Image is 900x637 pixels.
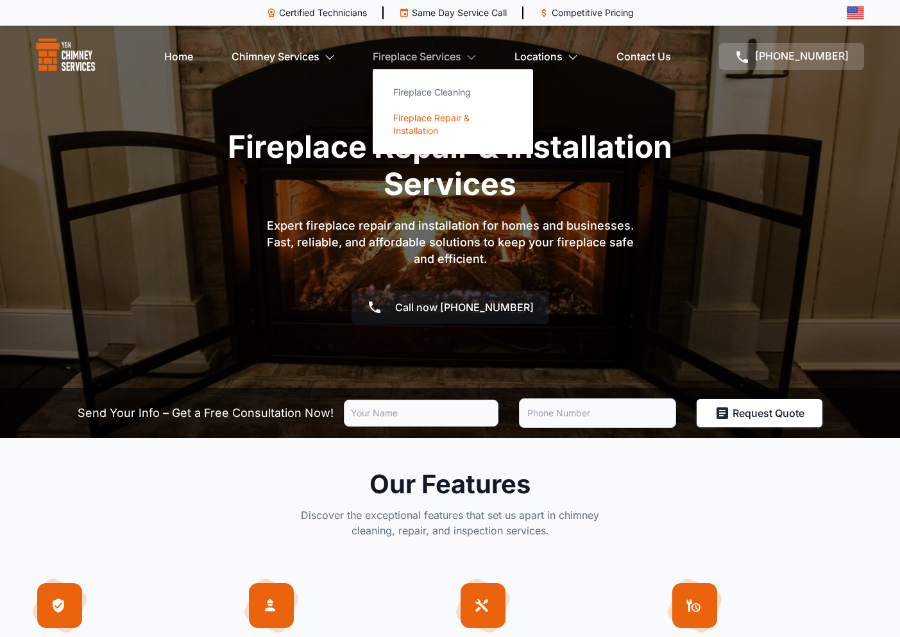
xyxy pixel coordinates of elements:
a: Contact Us [616,44,671,69]
button: Request Quote [697,399,822,427]
p: Expert fireplace repair and installation for homes and businesses. Fast, reliable, and affordable... [258,217,643,268]
input: Your Name [344,400,498,427]
img: logo [36,38,96,74]
a: Home [164,44,193,69]
a: Locations [514,44,578,69]
a: [PHONE_NUMBER] [719,43,864,70]
p: Same Day Service Call [412,6,507,19]
p: Send Your Info – Get a Free Consultation Now! [78,404,334,422]
h1: Fireplace Repair & Installation Services [200,128,700,202]
a: Fireplace Cleaning [383,80,523,105]
a: Fireplace Repair & Installation [383,105,523,144]
a: Call now [PHONE_NUMBER] [352,291,549,324]
h2: Our Features [294,469,606,500]
p: Competitive Pricing [552,6,634,19]
input: Phone Number [519,398,676,428]
span: [PHONE_NUMBER] [755,49,849,62]
a: Fireplace Services [373,44,477,69]
a: Chimney Services [232,44,335,69]
p: Discover the exceptional features that set us apart in chimney cleaning, repair, and inspection s... [294,507,606,538]
p: Certified Technicians [279,6,367,19]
